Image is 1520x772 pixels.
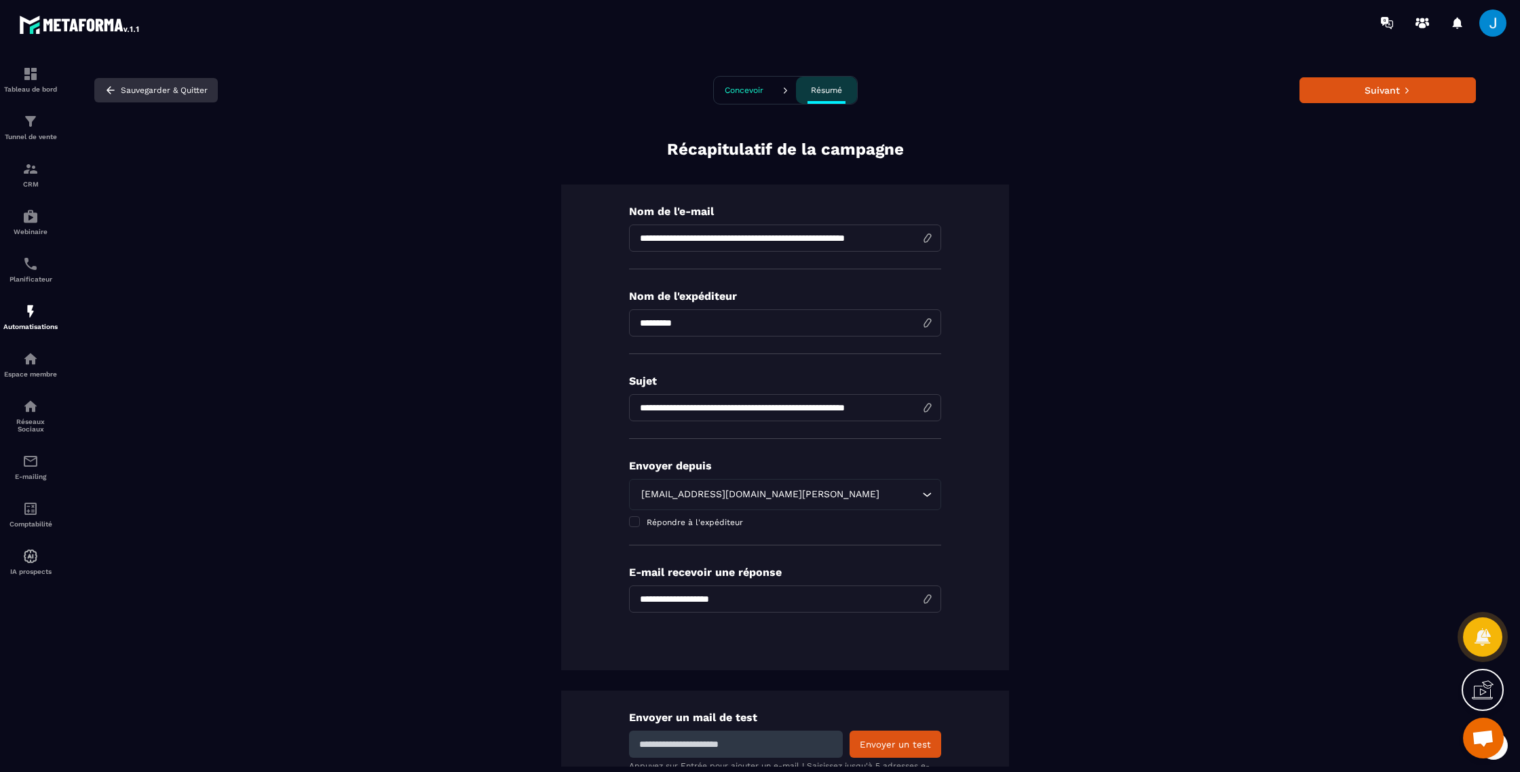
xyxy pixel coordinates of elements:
[3,246,58,293] a: schedulerschedulerPlanificateur
[3,85,58,93] p: Tableau de bord
[1299,77,1476,103] button: Suivant
[3,103,58,151] a: formationformationTunnel de vente
[3,151,58,198] a: formationformationCRM
[3,133,58,140] p: Tunnel de vente
[22,303,39,320] img: automations
[22,208,39,225] img: automations
[882,487,919,502] input: Search for option
[19,12,141,37] img: logo
[3,568,58,575] p: IA prospects
[3,293,58,341] a: automationsautomationsAutomatisations
[1463,718,1504,758] a: Ouvrir le chat
[629,459,941,472] p: Envoyer depuis
[3,341,58,388] a: automationsautomationsEspace membre
[629,566,941,579] p: E-mail recevoir une réponse
[22,256,39,272] img: scheduler
[3,490,58,538] a: accountantaccountantComptabilité
[850,731,941,758] button: Envoyer un test
[3,520,58,528] p: Comptabilité
[796,77,857,104] button: Résumé
[3,473,58,480] p: E-mailing
[647,518,743,527] span: Répondre à l'expéditeur
[629,479,941,510] div: Search for option
[22,548,39,564] img: automations
[667,138,904,161] p: Récapitulatif de la campagne
[629,711,941,724] p: Envoyer un mail de test
[629,290,941,303] p: Nom de l'expéditeur
[3,323,58,330] p: Automatisations
[22,351,39,367] img: automations
[22,453,39,469] img: email
[3,275,58,283] p: Planificateur
[3,56,58,103] a: formationformationTableau de bord
[638,487,882,502] span: [EMAIL_ADDRESS][DOMAIN_NAME][PERSON_NAME]
[629,374,941,387] p: Sujet
[22,66,39,82] img: formation
[22,161,39,177] img: formation
[811,85,842,95] p: Résumé
[3,228,58,235] p: Webinaire
[22,501,39,517] img: accountant
[725,85,763,95] p: Concevoir
[3,443,58,490] a: emailemailE-mailing
[3,180,58,188] p: CRM
[629,205,941,218] p: Nom de l'e-mail
[94,78,218,102] button: Sauvegarder & Quitter
[3,370,58,378] p: Espace membre
[3,388,58,443] a: social-networksocial-networkRéseaux Sociaux
[22,398,39,414] img: social-network
[3,198,58,246] a: automationsautomationsWebinaire
[3,418,58,433] p: Réseaux Sociaux
[714,77,775,104] button: Concevoir
[22,113,39,130] img: formation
